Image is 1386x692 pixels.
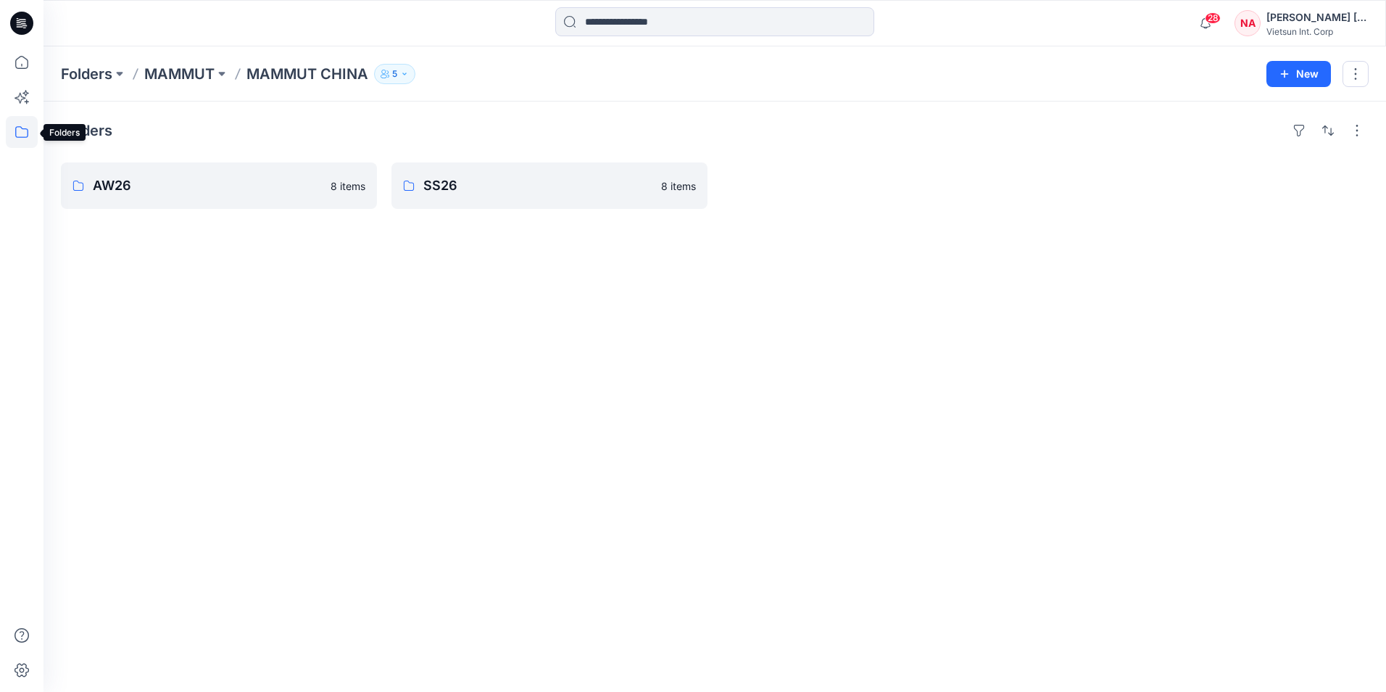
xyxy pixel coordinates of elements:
a: AW268 items [61,162,377,209]
button: New [1266,61,1331,87]
a: SS268 items [391,162,707,209]
span: 28 [1205,12,1221,24]
p: 5 [392,66,397,82]
button: 5 [374,64,415,84]
p: 8 items [661,178,696,194]
a: MAMMUT [144,64,215,84]
p: 8 items [331,178,365,194]
a: Folders [61,64,112,84]
div: [PERSON_NAME] [PERSON_NAME] [1266,9,1368,26]
p: MAMMUT CHINA [246,64,368,84]
h4: Folders [61,122,112,139]
p: AW26 [93,176,322,196]
div: NA [1234,10,1261,36]
div: Vietsun Int. Corp [1266,26,1368,37]
p: SS26 [423,176,652,196]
